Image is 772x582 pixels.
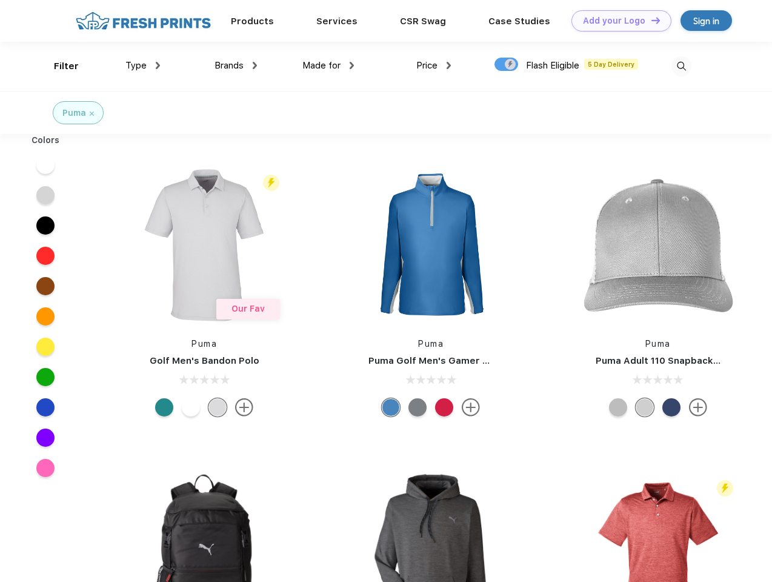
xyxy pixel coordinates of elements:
img: filter_cancel.svg [90,112,94,116]
div: Bright Cobalt [382,398,400,416]
div: Quarry Brt Whit [636,398,654,416]
div: Add your Logo [583,16,645,26]
a: Sign in [680,10,732,31]
span: Type [125,60,147,71]
img: more.svg [235,398,253,416]
div: Colors [22,134,69,147]
img: dropdown.png [253,62,257,69]
img: more.svg [689,398,707,416]
span: Our Fav [231,304,265,313]
div: Bright White [182,398,200,416]
div: Sign in [693,14,719,28]
a: CSR Swag [400,16,446,27]
a: Services [316,16,358,27]
span: Made for [302,60,341,71]
img: func=resize&h=266 [124,164,285,326]
div: Ski Patrol [435,398,453,416]
a: Products [231,16,274,27]
div: Peacoat with Qut Shd [662,398,680,416]
div: Quiet Shade [408,398,427,416]
img: flash_active_toggle.svg [263,175,279,191]
span: Brands [215,60,244,71]
span: 5 Day Delivery [584,59,638,70]
img: flash_active_toggle.svg [717,480,733,497]
img: dropdown.png [350,62,354,69]
div: Puma [62,107,86,119]
img: desktop_search.svg [671,56,691,76]
a: Puma Golf Men's Gamer Golf Quarter-Zip [368,355,560,366]
span: Flash Eligible [526,60,579,71]
span: Price [416,60,438,71]
a: Puma [645,339,671,349]
div: Green Lagoon [155,398,173,416]
a: Puma [191,339,217,349]
a: Puma [418,339,444,349]
div: Filter [54,59,79,73]
img: more.svg [462,398,480,416]
div: Quarry with Brt Whit [609,398,627,416]
img: DT [651,17,660,24]
img: fo%20logo%202.webp [72,10,215,32]
a: Golf Men's Bandon Polo [150,355,259,366]
img: dropdown.png [447,62,451,69]
img: func=resize&h=266 [577,164,739,326]
div: High Rise [208,398,227,416]
img: dropdown.png [156,62,160,69]
img: func=resize&h=266 [350,164,511,326]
